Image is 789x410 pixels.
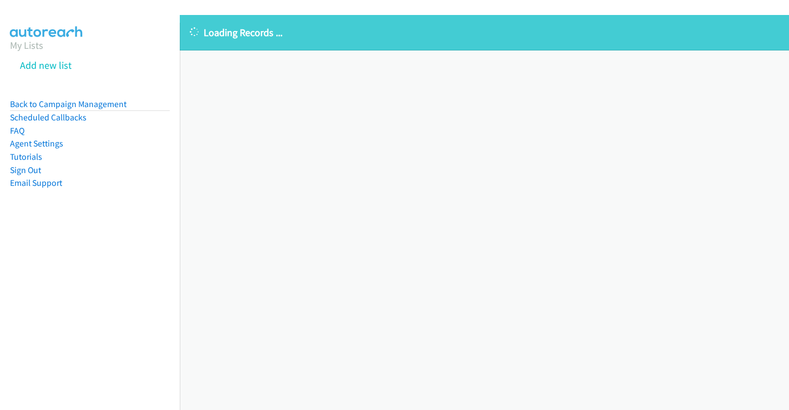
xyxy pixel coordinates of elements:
[10,39,43,52] a: My Lists
[10,99,127,109] a: Back to Campaign Management
[10,125,24,136] a: FAQ
[10,165,41,175] a: Sign Out
[10,151,42,162] a: Tutorials
[10,112,87,123] a: Scheduled Callbacks
[190,25,779,40] p: Loading Records ...
[10,138,63,149] a: Agent Settings
[20,59,72,72] a: Add new list
[10,178,62,188] a: Email Support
